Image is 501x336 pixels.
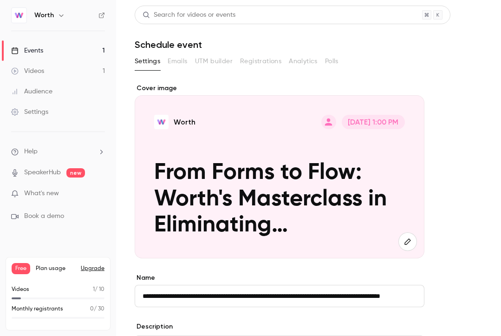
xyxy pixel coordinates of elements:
span: 1 [93,287,95,292]
span: Book a demo [24,211,64,221]
span: UTM builder [195,57,233,66]
a: SpeakerHub [24,168,61,178]
p: From Forms to Flow: Worth's Masterclass in Eliminating Onboarding Obstacles For Smoother Underwri... [154,160,405,239]
label: Name [135,273,424,283]
div: Settings [11,107,48,117]
iframe: Noticeable Trigger [94,190,105,198]
span: Analytics [289,57,318,66]
span: [DATE] 1:00 PM [342,115,405,129]
label: Cover image [135,84,424,93]
li: help-dropdown-opener [11,147,105,157]
span: new [66,168,85,178]
h6: Worth [34,11,54,20]
p: / 10 [93,285,104,294]
div: Search for videos or events [143,10,235,20]
img: Worth [12,8,26,23]
div: Events [11,46,43,55]
button: Settings [135,54,160,69]
span: 0 [90,306,94,312]
span: Emails [168,57,187,66]
p: Monthly registrants [12,305,63,313]
span: Polls [325,57,338,66]
div: Audience [11,87,52,96]
span: Registrations [240,57,281,66]
img: From Forms to Flow: Worth's Masterclass in Eliminating Onboarding Obstacles For Smoother Underwri... [154,115,169,129]
span: Help [24,147,38,157]
p: Videos [12,285,29,294]
p: / 30 [90,305,104,313]
span: Plan usage [36,265,75,272]
div: Videos [11,66,44,76]
p: Worth [174,117,195,127]
span: Free [12,263,30,274]
button: Upgrade [81,265,104,272]
label: Description [135,322,173,331]
h1: Schedule event [135,39,482,50]
span: What's new [24,189,59,198]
